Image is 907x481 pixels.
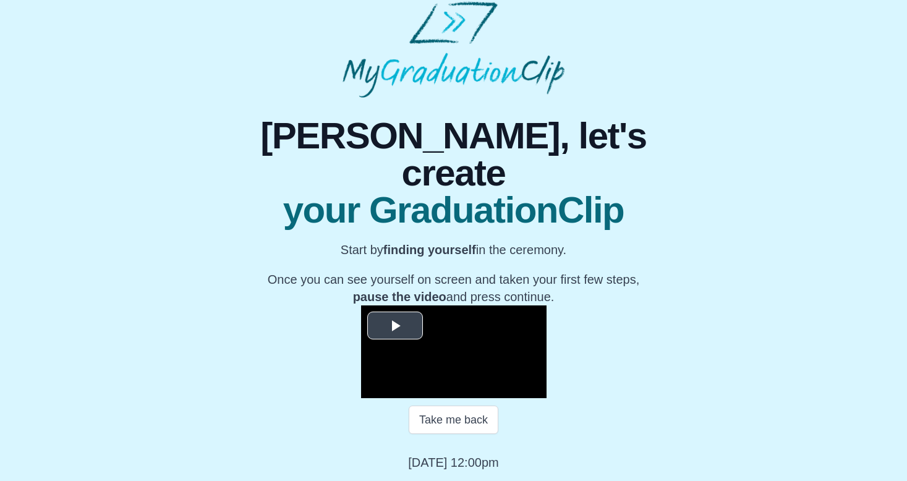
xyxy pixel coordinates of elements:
img: MyGraduationClip [343,1,564,98]
div: Video Player [361,305,547,398]
button: Play Video [367,312,423,339]
span: your GraduationClip [227,192,681,229]
b: finding yourself [383,243,476,257]
button: Take me back [409,406,498,434]
p: Start by in the ceremony. [227,241,681,258]
p: Once you can see yourself on screen and taken your first few steps, and press continue. [227,271,681,305]
b: pause the video [353,290,446,304]
p: [DATE] 12:00pm [408,454,498,471]
span: [PERSON_NAME], let's create [227,117,681,192]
